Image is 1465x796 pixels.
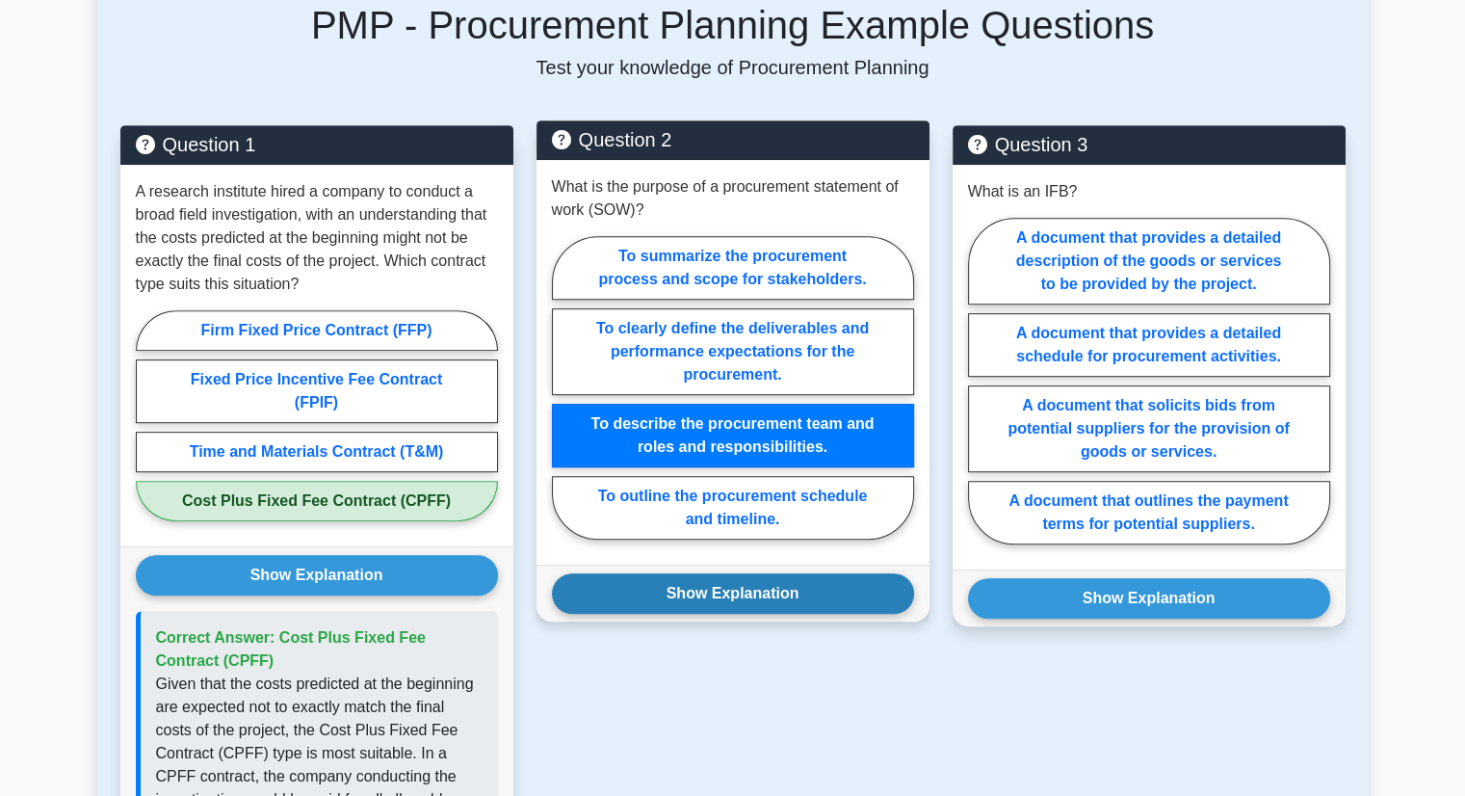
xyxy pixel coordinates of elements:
[968,133,1330,156] h5: Question 3
[968,481,1330,544] label: A document that outlines the payment terms for potential suppliers.
[136,180,498,296] p: A research institute hired a company to conduct a broad field investigation, with an understandin...
[552,404,914,467] label: To describe the procurement team and roles and responsibilities.
[552,236,914,300] label: To summarize the procurement process and scope for stakeholders.
[136,555,498,596] button: Show Explanation
[968,180,1078,203] p: What is an IFB?
[120,56,1346,79] p: Test your knowledge of Procurement Planning
[552,175,914,222] p: What is the purpose of a procurement statement of work (SOW)?
[136,359,498,423] label: Fixed Price Incentive Fee Contract (FPIF)
[156,629,426,669] span: Correct Answer: Cost Plus Fixed Fee Contract (CPFF)
[968,218,1330,305] label: A document that provides a detailed description of the goods or services to be provided by the pr...
[136,133,498,156] h5: Question 1
[968,313,1330,377] label: A document that provides a detailed schedule for procurement activities.
[968,385,1330,472] label: A document that solicits bids from potential suppliers for the provision of goods or services.
[552,128,914,151] h5: Question 2
[552,476,914,540] label: To outline the procurement schedule and timeline.
[552,573,914,614] button: Show Explanation
[136,310,498,351] label: Firm Fixed Price Contract (FFP)
[136,432,498,472] label: Time and Materials Contract (T&M)
[968,578,1330,619] button: Show Explanation
[552,308,914,395] label: To clearly define the deliverables and performance expectations for the procurement.
[136,481,498,521] label: Cost Plus Fixed Fee Contract (CPFF)
[120,2,1346,48] h5: PMP - Procurement Planning Example Questions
